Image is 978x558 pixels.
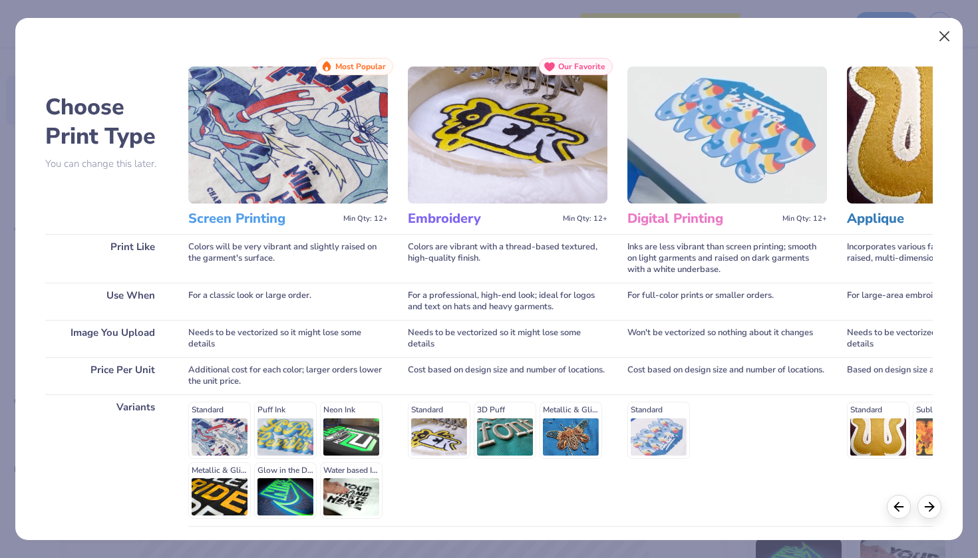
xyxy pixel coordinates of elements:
[932,24,957,49] button: Close
[627,210,777,227] h3: Digital Printing
[188,320,388,357] div: Needs to be vectorized so it might lose some details
[782,214,827,223] span: Min Qty: 12+
[335,62,386,71] span: Most Popular
[627,67,827,204] img: Digital Printing
[558,62,605,71] span: Our Favorite
[408,67,607,204] img: Embroidery
[45,394,168,526] div: Variants
[188,67,388,204] img: Screen Printing
[627,234,827,283] div: Inks are less vibrant than screen printing; smooth on light garments and raised on dark garments ...
[408,320,607,357] div: Needs to be vectorized so it might lose some details
[188,357,388,394] div: Additional cost for each color; larger orders lower the unit price.
[408,234,607,283] div: Colors are vibrant with a thread-based textured, high-quality finish.
[627,283,827,320] div: For full-color prints or smaller orders.
[188,283,388,320] div: For a classic look or large order.
[627,357,827,394] div: Cost based on design size and number of locations.
[45,320,168,357] div: Image You Upload
[45,357,168,394] div: Price Per Unit
[408,210,558,227] h3: Embroidery
[408,283,607,320] div: For a professional, high-end look; ideal for logos and text on hats and heavy garments.
[343,214,388,223] span: Min Qty: 12+
[188,234,388,283] div: Colors will be very vibrant and slightly raised on the garment's surface.
[408,357,607,394] div: Cost based on design size and number of locations.
[45,234,168,283] div: Print Like
[45,158,168,170] p: You can change this later.
[45,283,168,320] div: Use When
[45,92,168,151] h2: Choose Print Type
[188,210,338,227] h3: Screen Printing
[627,320,827,357] div: Won't be vectorized so nothing about it changes
[563,214,607,223] span: Min Qty: 12+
